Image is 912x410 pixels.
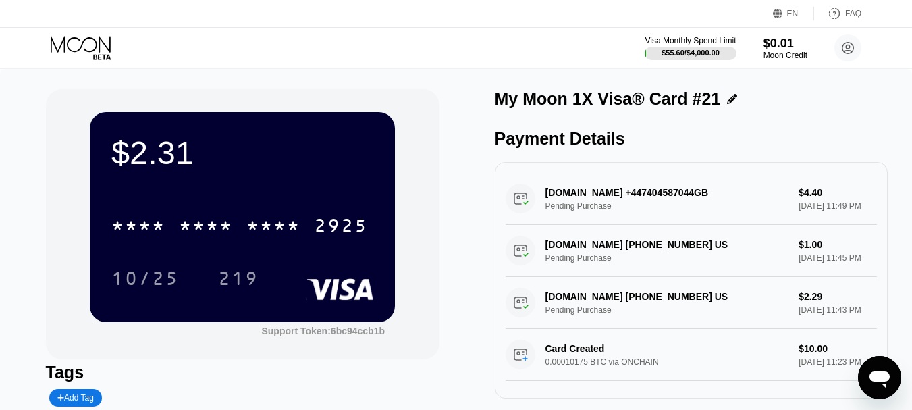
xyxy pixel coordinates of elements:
[101,261,189,295] div: 10/25
[49,389,102,407] div: Add Tag
[773,7,814,20] div: EN
[763,51,807,60] div: Moon Credit
[111,270,179,291] div: 10/25
[261,326,385,336] div: Support Token: 6bc94ccb1b
[763,36,807,60] div: $0.01Moon Credit
[57,393,94,403] div: Add Tag
[208,261,269,295] div: 219
[314,217,368,238] div: 2925
[763,36,807,51] div: $0.01
[645,36,736,45] div: Visa Monthly Spend Limit
[46,363,439,382] div: Tags
[111,134,373,172] div: $2.31
[845,9,861,18] div: FAQ
[814,7,861,20] div: FAQ
[261,326,385,336] div: Support Token:6bc94ccb1b
[495,129,888,149] div: Payment Details
[645,36,736,60] div: Visa Monthly Spend Limit$55.60/$4,000.00
[858,356,901,399] iframe: Button to launch messaging window
[218,270,259,291] div: 219
[495,89,721,109] div: My Moon 1X Visa® Card #21
[787,9,799,18] div: EN
[662,49,720,57] div: $55.60 / $4,000.00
